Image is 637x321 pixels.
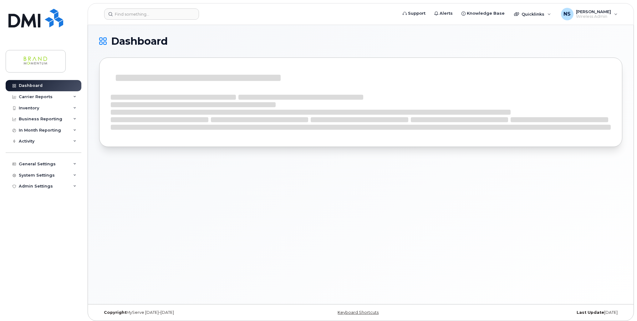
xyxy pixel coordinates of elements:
[111,37,168,46] span: Dashboard
[577,310,604,315] strong: Last Update
[448,310,622,315] div: [DATE]
[99,310,273,315] div: MyServe [DATE]–[DATE]
[338,310,379,315] a: Keyboard Shortcuts
[104,310,126,315] strong: Copyright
